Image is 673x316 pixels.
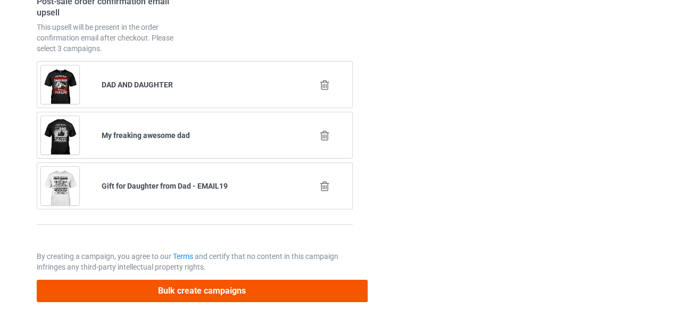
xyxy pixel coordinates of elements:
a: Terms [173,252,193,261]
b: My freaking awesome dad [102,131,190,140]
b: DAD AND DAUGHTER [102,80,173,89]
button: Bulk create campaigns [37,280,368,302]
div: This upsell will be present in the order confirmation email after checkout. Please select 3 campa... [37,22,191,54]
p: By creating a campaign, you agree to our and certify that no content in this campaign infringes a... [37,251,353,272]
b: Gift for Daughter from Dad - EMAIL19 [102,182,228,190]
